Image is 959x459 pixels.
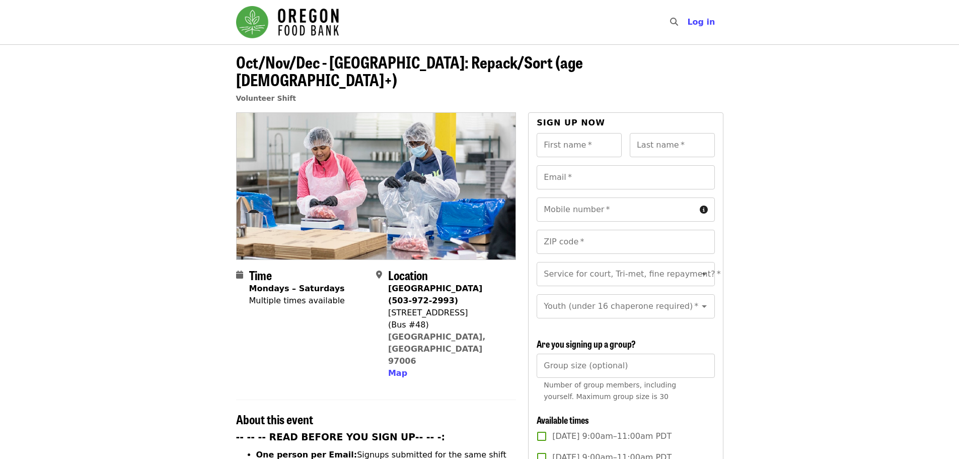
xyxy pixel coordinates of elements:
i: search icon [670,17,678,27]
input: ZIP code [537,230,714,254]
img: Oct/Nov/Dec - Beaverton: Repack/Sort (age 10+) organized by Oregon Food Bank [237,113,516,259]
input: Last name [630,133,715,157]
input: Email [537,165,714,189]
span: Location [388,266,428,284]
span: Oct/Nov/Dec - [GEOGRAPHIC_DATA]: Repack/Sort (age [DEMOGRAPHIC_DATA]+) [236,50,583,91]
span: Number of group members, including yourself. Maximum group size is 30 [544,381,676,401]
span: Are you signing up a group? [537,337,636,350]
input: Search [684,10,692,34]
span: Time [249,266,272,284]
div: Multiple times available [249,295,345,307]
a: Volunteer Shift [236,94,297,102]
strong: [GEOGRAPHIC_DATA] (503-972-2993) [388,284,482,305]
span: About this event [236,410,313,428]
button: Open [697,299,711,313]
i: map-marker-alt icon [376,270,382,280]
input: [object Object] [537,354,714,378]
i: circle-info icon [700,205,708,215]
span: Available times [537,413,589,426]
div: [STREET_ADDRESS] [388,307,508,319]
div: (Bus #48) [388,319,508,331]
span: [DATE] 9:00am–11:00am PDT [552,430,672,442]
button: Open [697,267,711,281]
img: Oregon Food Bank - Home [236,6,339,38]
input: First name [537,133,622,157]
button: Log in [679,12,723,32]
span: Sign up now [537,118,605,127]
span: Map [388,368,407,378]
button: Map [388,367,407,379]
input: Mobile number [537,198,695,222]
span: Log in [687,17,715,27]
strong: Mondays – Saturdays [249,284,345,293]
i: calendar icon [236,270,243,280]
strong: -- -- -- READ BEFORE YOU SIGN UP-- -- -: [236,432,446,442]
a: [GEOGRAPHIC_DATA], [GEOGRAPHIC_DATA] 97006 [388,332,486,366]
